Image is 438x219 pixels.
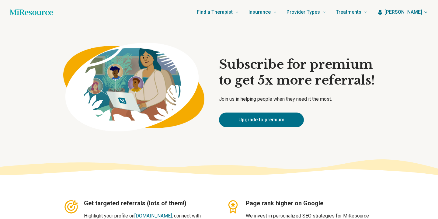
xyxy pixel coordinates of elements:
[377,9,428,16] button: [PERSON_NAME]
[10,6,53,18] a: Home page
[287,8,320,16] span: Provider Types
[219,57,375,88] h1: Subscribe for premium to get 5x more referrals!
[219,96,375,103] p: Join us in helping people when they need it the most.
[219,113,304,127] a: Upgrade to premium
[197,8,233,16] span: Find a Therapist
[384,9,422,16] span: [PERSON_NAME]
[336,8,361,16] span: Treatments
[249,8,271,16] span: Insurance
[246,199,375,207] h3: Page rank higher on Google
[134,213,172,219] a: [DOMAIN_NAME]
[84,199,213,207] h3: Get targeted referrals (lots of them!)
